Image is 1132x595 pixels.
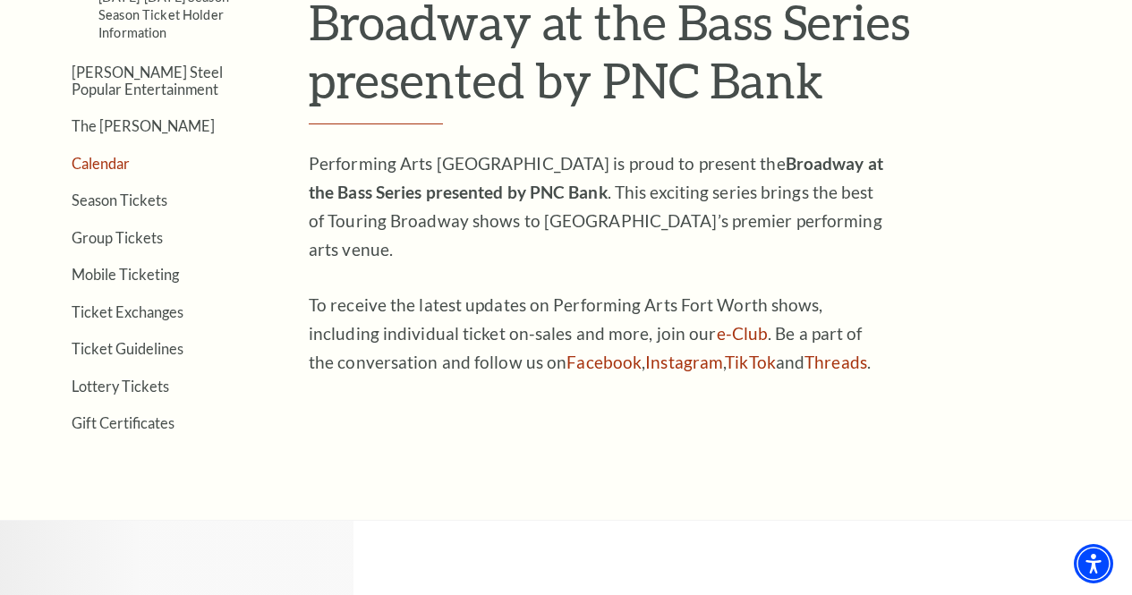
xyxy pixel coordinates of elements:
a: Ticket Exchanges [72,303,183,320]
a: Instagram - open in a new tab [645,352,723,372]
a: e-Club [717,323,769,344]
strong: Broadway at the Bass Series presented by PNC Bank [309,153,883,202]
a: Gift Certificates [72,414,174,431]
a: Facebook - open in a new tab [566,352,642,372]
a: Season Tickets [72,191,167,208]
p: To receive the latest updates on Performing Arts Fort Worth shows, including individual ticket on... [309,291,890,377]
a: Group Tickets [72,229,163,246]
a: The [PERSON_NAME] [72,117,215,134]
a: Mobile Ticketing [72,266,179,283]
a: Threads - open in a new tab [804,352,867,372]
a: Calendar [72,155,130,172]
p: Performing Arts [GEOGRAPHIC_DATA] is proud to present the . This exciting series brings the best ... [309,149,890,264]
a: TikTok - open in a new tab [725,352,776,372]
a: [PERSON_NAME] Steel Popular Entertainment [72,64,223,98]
a: Lottery Tickets [72,378,169,395]
a: Ticket Guidelines [72,340,183,357]
a: Season Ticket Holder Information [98,7,224,40]
div: Accessibility Menu [1074,544,1113,583]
